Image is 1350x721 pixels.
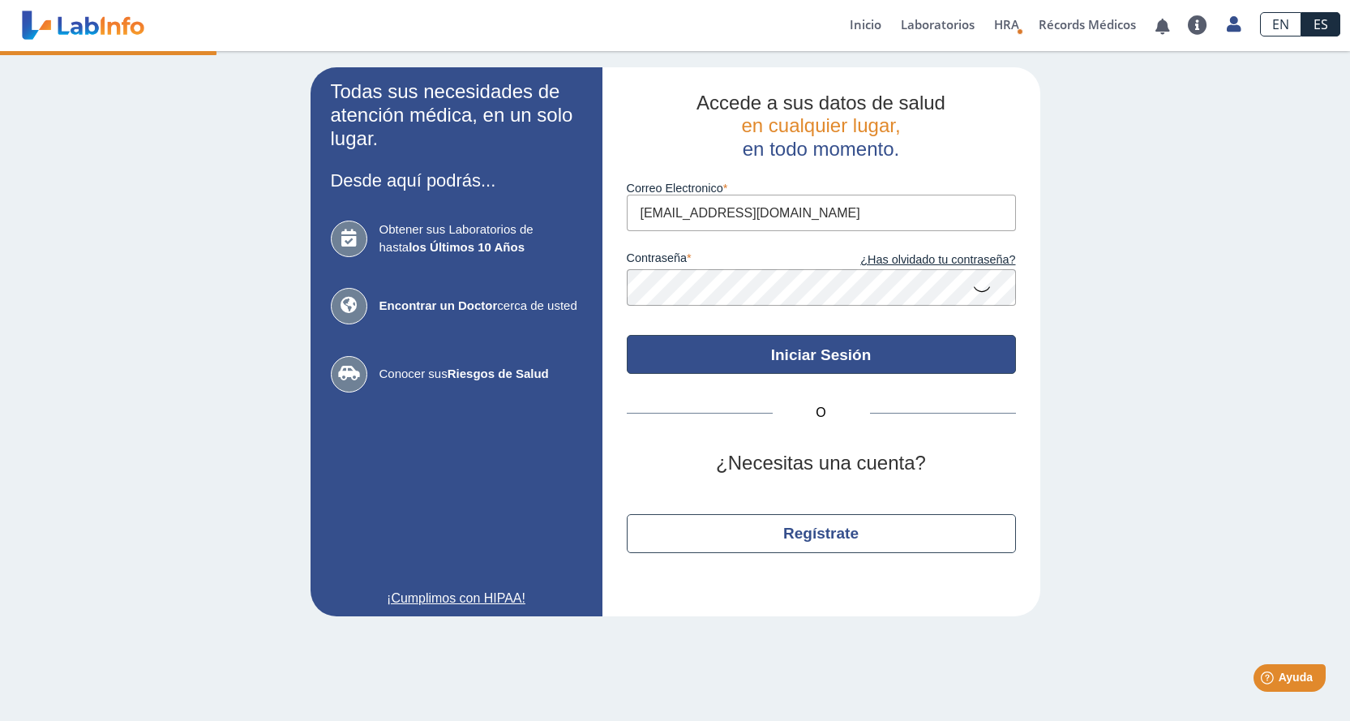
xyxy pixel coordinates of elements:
[696,92,945,114] span: Accede a sus datos de salud
[741,114,900,136] span: en cualquier lugar,
[409,240,525,254] b: los Últimos 10 Años
[379,221,582,257] span: Obtener sus Laboratorios de hasta
[331,589,582,608] a: ¡Cumplimos con HIPAA!
[379,297,582,315] span: cerca de usted
[627,514,1016,553] button: Regístrate
[448,367,549,380] b: Riesgos de Salud
[627,251,821,269] label: contraseña
[994,16,1019,32] span: HRA
[1301,12,1340,36] a: ES
[821,251,1016,269] a: ¿Has olvidado tu contraseña?
[773,403,870,423] span: O
[1206,658,1332,703] iframe: Help widget launcher
[627,452,1016,475] h2: ¿Necesitas una cuenta?
[379,365,582,384] span: Conocer sus
[331,80,582,150] h2: Todas sus necesidades de atención médica, en un solo lugar.
[743,138,899,160] span: en todo momento.
[627,335,1016,374] button: Iniciar Sesión
[627,182,1016,195] label: Correo Electronico
[1260,12,1301,36] a: EN
[379,298,498,312] b: Encontrar un Doctor
[331,170,582,191] h3: Desde aquí podrás...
